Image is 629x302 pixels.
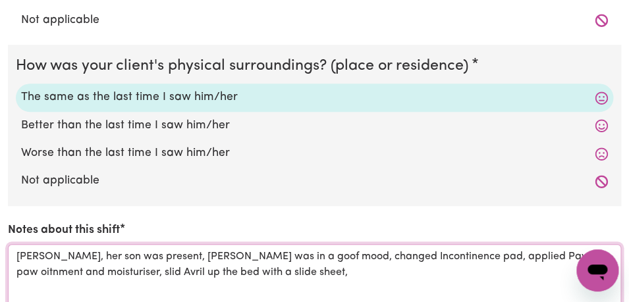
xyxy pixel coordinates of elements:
iframe: Button to launch messaging window [576,249,618,291]
label: The same as the last time I saw him/her [21,89,608,106]
label: Not applicable [21,12,608,29]
label: Notes about this shift [8,222,120,239]
label: Not applicable [21,172,608,189]
label: Better than the last time I saw him/her [21,117,608,134]
label: Worse than the last time I saw him/her [21,145,608,162]
legend: How was your client's physical surroundings? (place or residence) [16,55,474,78]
